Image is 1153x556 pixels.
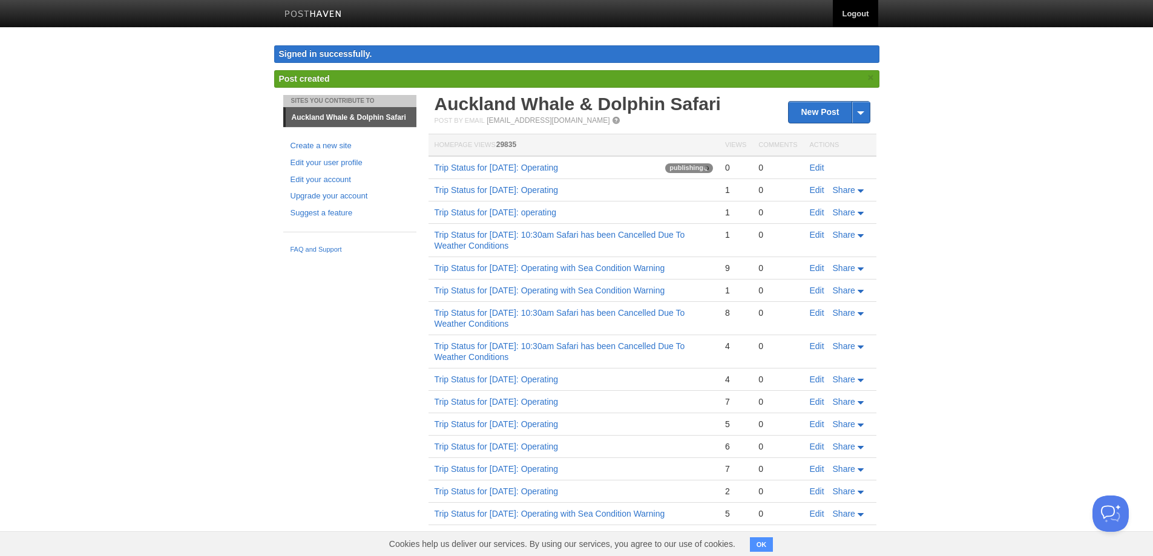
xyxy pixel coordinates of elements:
a: Create a new site [291,140,409,152]
iframe: Help Scout Beacon - Open [1092,495,1129,532]
a: Edit [810,230,824,240]
a: Trip Status for [DATE]: Operating [435,374,559,384]
li: Sites You Contribute To [283,95,416,107]
div: 0 [758,307,797,318]
a: Trip Status for [DATE]: Operating [435,486,559,496]
div: 5 [725,508,746,519]
a: Trip Status for [DATE]: 10:30am Safari has been Cancelled Due To Weather Conditions [435,230,685,250]
button: OK [750,537,774,552]
span: Share [833,509,855,518]
div: 7 [725,463,746,474]
a: Edit [810,185,824,195]
span: Share [833,263,855,273]
a: × [866,70,876,85]
span: Share [833,374,855,384]
span: Share [833,442,855,451]
div: 0 [758,374,797,385]
a: Trip Status for [DATE]: 10:30am Safari has been Cancelled Due To Weather Conditions [435,308,685,329]
a: Trip Status for [DATE]: 10:30am Safari has been Cancelled Due To Weather Conditions [435,341,685,362]
a: Edit [810,442,824,451]
a: Upgrade your account [291,190,409,203]
span: Post by Email [435,117,485,124]
a: [EMAIL_ADDRESS][DOMAIN_NAME] [487,116,609,125]
div: 0 [758,508,797,519]
span: Share [833,308,855,318]
div: 8 [725,307,746,318]
a: Edit [810,464,824,474]
th: Homepage Views [429,134,719,157]
a: Edit your user profile [291,157,409,169]
a: Trip Status for [DATE]: Operating [435,185,559,195]
span: Share [833,185,855,195]
div: 1 [725,207,746,218]
th: Comments [752,134,803,157]
span: Share [833,419,855,429]
div: Signed in successfully. [274,45,879,63]
a: Edit [810,486,824,496]
a: Edit [810,374,824,384]
a: Auckland Whale & Dolphin Safari [286,108,416,127]
a: Edit [810,263,824,273]
div: 4 [725,374,746,385]
img: Posthaven-bar [284,10,342,19]
a: Edit [810,208,824,217]
a: Trip Status for [DATE]: operating [435,208,557,217]
div: 2 [725,486,746,497]
div: 0 [758,162,797,173]
div: 0 [758,285,797,296]
div: 4 [725,341,746,352]
div: 0 [758,419,797,430]
a: Trip Status for [DATE]: Operating [435,163,559,172]
a: Trip Status for [DATE]: Operating [435,464,559,474]
a: Edit your account [291,174,409,186]
a: Trip Status for [DATE]: Operating [435,397,559,407]
span: Share [833,208,855,217]
a: Edit [810,341,824,351]
span: Share [833,397,855,407]
div: 6 [725,441,746,452]
th: Actions [804,134,876,157]
div: 7 [725,396,746,407]
a: Edit [810,419,824,429]
div: 0 [758,441,797,452]
span: Post created [279,74,330,83]
a: Edit [810,286,824,295]
a: Edit [810,163,824,172]
span: Share [833,341,855,351]
div: 0 [758,396,797,407]
div: 0 [758,185,797,195]
div: 0 [758,463,797,474]
div: 1 [725,185,746,195]
div: 0 [758,486,797,497]
span: Share [833,286,855,295]
span: Cookies help us deliver our services. By using our services, you agree to our use of cookies. [377,532,747,556]
div: 5 [725,419,746,430]
div: 9 [725,263,746,273]
div: 1 [725,285,746,296]
div: 1 [725,229,746,240]
a: Trip Status for [DATE]: Operating [435,442,559,451]
span: Share [833,486,855,496]
span: Share [833,230,855,240]
a: Edit [810,308,824,318]
span: 29835 [496,140,516,149]
th: Views [719,134,752,157]
div: 0 [725,162,746,173]
div: 0 [758,207,797,218]
div: 0 [758,341,797,352]
a: Auckland Whale & Dolphin Safari [435,94,721,114]
a: FAQ and Support [291,244,409,255]
div: 0 [758,229,797,240]
a: New Post [789,102,869,123]
span: publishing [665,163,713,173]
div: 0 [758,263,797,273]
span: Share [833,464,855,474]
a: Edit [810,397,824,407]
a: Trip Status for [DATE]: Operating with Sea Condition Warning [435,286,665,295]
a: Trip Status for [DATE]: Operating with Sea Condition Warning [435,263,665,273]
a: Trip Status for [DATE]: Operating [435,419,559,429]
a: Suggest a feature [291,207,409,220]
img: loading-tiny-gray.gif [704,166,709,171]
a: Trip Status for [DATE]: Operating with Sea Condition Warning [435,509,665,518]
a: Edit [810,509,824,518]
